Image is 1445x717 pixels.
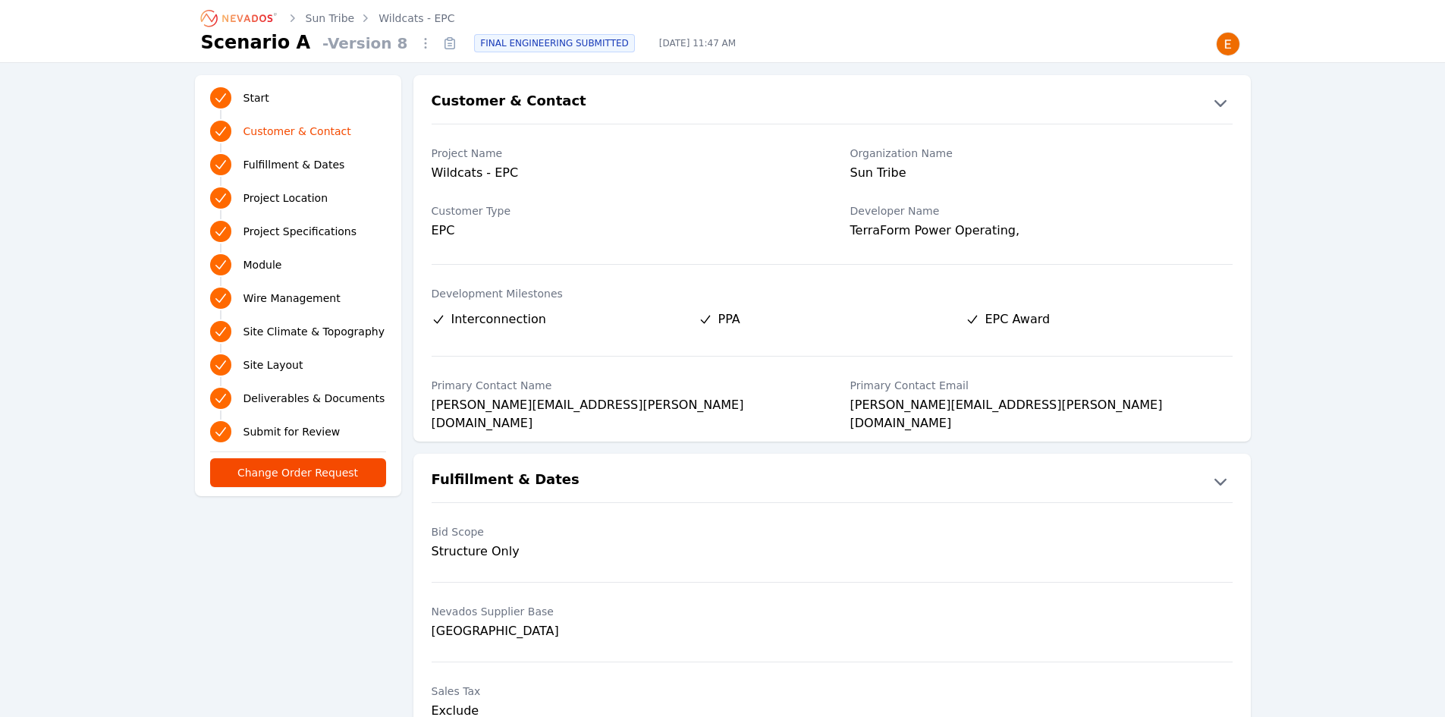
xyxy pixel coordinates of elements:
[432,164,814,185] div: Wildcats - EPC
[210,458,386,487] button: Change Order Request
[306,11,355,26] a: Sun Tribe
[432,146,814,161] label: Project Name
[432,542,814,561] div: Structure Only
[451,310,546,329] span: Interconnection
[432,684,814,699] label: Sales Tax
[850,203,1233,219] label: Developer Name
[432,222,814,240] div: EPC
[243,257,282,272] span: Module
[243,224,357,239] span: Project Specifications
[243,124,351,139] span: Customer & Contact
[432,524,814,539] label: Bid Scope
[432,286,1233,301] label: Development Milestones
[850,146,1233,161] label: Organization Name
[647,37,748,49] span: [DATE] 11:47 AM
[850,378,1233,393] label: Primary Contact Email
[243,157,345,172] span: Fulfillment & Dates
[985,310,1051,329] span: EPC Award
[432,396,814,417] div: [PERSON_NAME][EMAIL_ADDRESS][PERSON_NAME][DOMAIN_NAME]
[210,84,386,445] nav: Progress
[850,164,1233,185] div: Sun Tribe
[413,90,1251,115] button: Customer & Contact
[201,30,311,55] h1: Scenario A
[379,11,454,26] a: Wildcats - EPC
[474,34,634,52] div: FINAL ENGINEERING SUBMITTED
[243,324,385,339] span: Site Climate & Topography
[413,469,1251,493] button: Fulfillment & Dates
[432,203,814,219] label: Customer Type
[432,622,814,640] div: [GEOGRAPHIC_DATA]
[243,90,269,105] span: Start
[850,396,1233,417] div: [PERSON_NAME][EMAIL_ADDRESS][PERSON_NAME][DOMAIN_NAME]
[243,291,341,306] span: Wire Management
[316,33,413,54] span: - Version 8
[201,6,455,30] nav: Breadcrumb
[432,469,580,493] h2: Fulfillment & Dates
[243,190,328,206] span: Project Location
[243,357,303,373] span: Site Layout
[718,310,740,329] span: PPA
[432,604,814,619] label: Nevados Supplier Base
[243,391,385,406] span: Deliverables & Documents
[850,222,1233,243] div: TerraForm Power Operating,
[1216,32,1240,56] img: Emily Walker
[432,378,814,393] label: Primary Contact Name
[243,424,341,439] span: Submit for Review
[432,90,586,115] h2: Customer & Contact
